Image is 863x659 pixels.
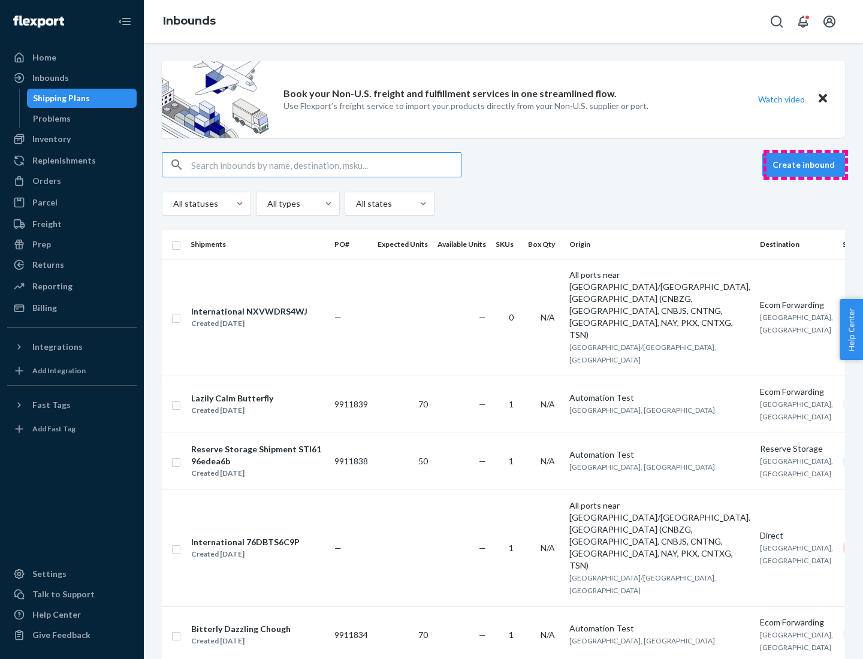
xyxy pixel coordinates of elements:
div: Parcel [32,197,58,208]
div: Automation Test [569,392,750,404]
div: Settings [32,568,67,580]
a: Settings [7,564,137,584]
th: Box Qty [523,230,565,259]
div: Talk to Support [32,588,95,600]
button: Fast Tags [7,395,137,415]
span: [GEOGRAPHIC_DATA], [GEOGRAPHIC_DATA] [569,406,715,415]
div: Help Center [32,609,81,621]
span: — [479,399,486,409]
span: — [479,543,486,553]
div: Automation Test [569,622,750,634]
a: Talk to Support [7,585,137,604]
span: 1 [509,399,514,409]
div: Prep [32,238,51,250]
div: Give Feedback [32,629,90,641]
div: Created [DATE] [191,635,291,647]
a: Freight [7,214,137,234]
span: 70 [418,630,428,640]
span: N/A [541,399,555,409]
span: N/A [541,312,555,322]
th: Available Units [433,230,491,259]
input: All states [355,198,356,210]
a: Shipping Plans [27,89,137,108]
a: Inventory [7,129,137,149]
div: Problems [33,113,71,125]
span: — [479,630,486,640]
div: Fast Tags [32,399,71,411]
p: Book your Non-U.S. freight and fulfillment services in one streamlined flow. [283,87,617,101]
div: Ecom Forwarding [760,616,833,628]
span: 70 [418,399,428,409]
a: Problems [27,109,137,128]
span: [GEOGRAPHIC_DATA]/[GEOGRAPHIC_DATA], [GEOGRAPHIC_DATA] [569,573,716,595]
span: — [479,456,486,466]
div: Returns [32,259,64,271]
div: Replenishments [32,155,96,167]
span: N/A [541,543,555,553]
a: Home [7,48,137,67]
div: Inventory [32,133,71,145]
span: 1 [509,630,514,640]
span: [GEOGRAPHIC_DATA], [GEOGRAPHIC_DATA] [569,462,715,471]
img: Flexport logo [13,16,64,28]
button: Close [815,90,831,108]
span: 0 [509,312,514,322]
button: Open Search Box [765,10,789,34]
span: 1 [509,543,514,553]
div: Inbounds [32,72,69,84]
div: Created [DATE] [191,404,273,416]
div: Billing [32,302,57,314]
span: [GEOGRAPHIC_DATA], [GEOGRAPHIC_DATA] [760,543,833,565]
input: All statuses [172,198,173,210]
a: Add Fast Tag [7,419,137,439]
div: Home [32,52,56,64]
a: Parcel [7,193,137,212]
span: 50 [418,456,428,466]
a: Help Center [7,605,137,624]
div: Lazily Calm Butterfly [191,392,273,404]
input: All types [266,198,267,210]
th: SKUs [491,230,523,259]
a: Replenishments [7,151,137,170]
span: — [334,543,342,553]
div: Add Integration [32,365,86,376]
div: Automation Test [569,449,750,461]
a: Prep [7,235,137,254]
span: 1 [509,456,514,466]
div: Freight [32,218,62,230]
div: All ports near [GEOGRAPHIC_DATA]/[GEOGRAPHIC_DATA], [GEOGRAPHIC_DATA] (CNBZG, [GEOGRAPHIC_DATA], ... [569,269,750,341]
p: Use Flexport’s freight service to import your products directly from your Non-U.S. supplier or port. [283,100,648,112]
div: All ports near [GEOGRAPHIC_DATA]/[GEOGRAPHIC_DATA], [GEOGRAPHIC_DATA] (CNBZG, [GEOGRAPHIC_DATA], ... [569,500,750,572]
div: Reserve Storage Shipment STI6196edea6b [191,443,324,467]
span: N/A [541,456,555,466]
th: Destination [755,230,838,259]
a: Returns [7,255,137,274]
span: Help Center [840,299,863,360]
span: [GEOGRAPHIC_DATA], [GEOGRAPHIC_DATA] [569,636,715,645]
button: Give Feedback [7,625,137,645]
span: [GEOGRAPHIC_DATA], [GEOGRAPHIC_DATA] [760,313,833,334]
span: — [334,312,342,322]
td: 9911839 [330,376,373,433]
div: Ecom Forwarding [760,299,833,311]
th: Shipments [186,230,330,259]
div: Created [DATE] [191,548,300,560]
button: Integrations [7,337,137,356]
div: Ecom Forwarding [760,386,833,398]
div: Reporting [32,280,73,292]
th: PO# [330,230,373,259]
div: Orders [32,175,61,187]
div: Shipping Plans [33,92,90,104]
div: International 76DBTS6C9P [191,536,300,548]
button: Create inbound [762,153,845,177]
div: Created [DATE] [191,318,307,329]
div: Integrations [32,341,83,353]
span: [GEOGRAPHIC_DATA], [GEOGRAPHIC_DATA] [760,630,833,652]
a: Reporting [7,277,137,296]
td: 9911838 [330,433,373,489]
ol: breadcrumbs [153,4,225,39]
a: Orders [7,171,137,191]
button: Open notifications [791,10,815,34]
div: Direct [760,530,833,542]
div: Reserve Storage [760,443,833,455]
